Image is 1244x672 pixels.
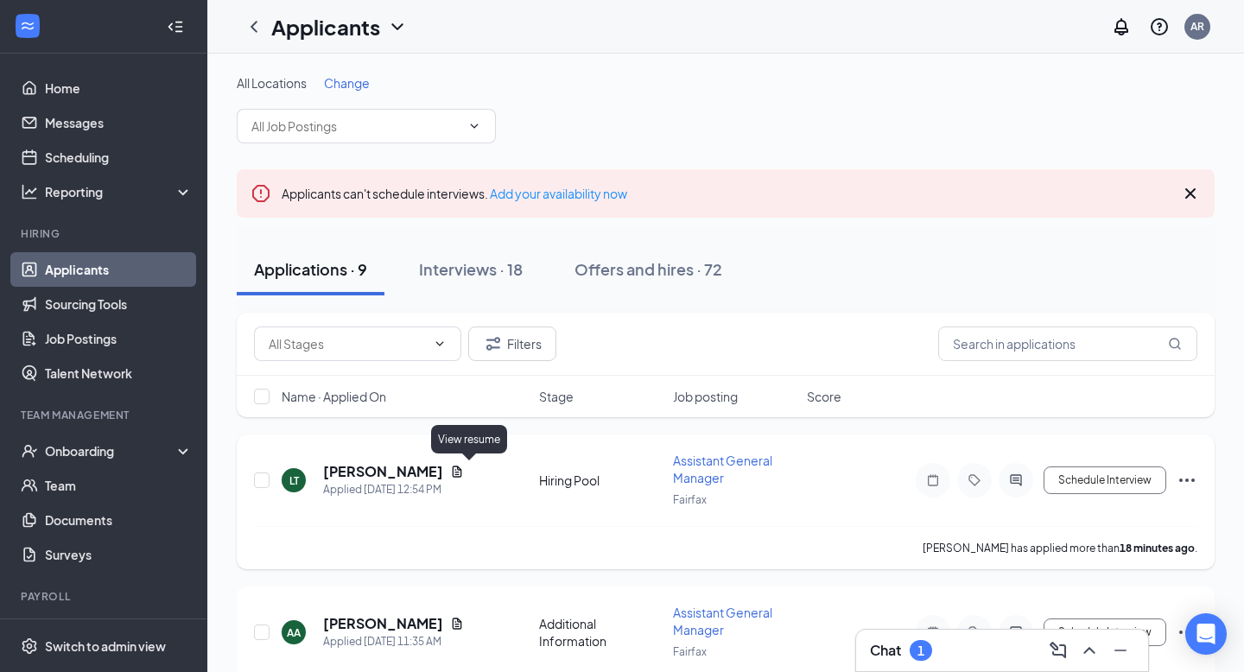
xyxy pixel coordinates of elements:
svg: Analysis [21,183,38,200]
svg: WorkstreamLogo [19,17,36,35]
input: Search in applications [938,326,1197,361]
svg: ChevronUp [1079,640,1100,661]
div: Hiring Pool [539,472,663,489]
a: Documents [45,503,193,537]
span: Applicants can't schedule interviews. [282,186,627,201]
div: Payroll [21,589,189,604]
span: Assistant General Manager [673,605,772,637]
a: Applicants [45,252,193,287]
span: Fairfax [673,493,707,506]
span: Name · Applied On [282,388,386,405]
span: Job posting [673,388,738,405]
div: Team Management [21,408,189,422]
svg: Error [251,183,271,204]
button: Filter Filters [468,326,556,361]
svg: Notifications [1111,16,1132,37]
svg: Ellipses [1177,622,1197,643]
div: Hiring [21,226,189,241]
svg: QuestionInfo [1149,16,1170,37]
div: Reporting [45,183,194,200]
svg: Document [450,465,464,479]
div: Switch to admin view [45,637,166,655]
svg: Collapse [167,18,184,35]
button: Minimize [1107,637,1134,664]
svg: ChevronDown [433,337,447,351]
span: Fairfax [673,645,707,658]
h3: Chat [870,641,901,660]
svg: ComposeMessage [1048,640,1069,661]
div: Applications · 9 [254,258,367,280]
svg: Tag [964,625,985,639]
a: PayrollCrown [45,615,193,650]
span: Stage [539,388,574,405]
button: Schedule Interview [1044,466,1166,494]
a: Surveys [45,537,193,572]
button: Schedule Interview [1044,618,1166,646]
span: Change [324,75,370,91]
svg: Tag [964,473,985,487]
a: Sourcing Tools [45,287,193,321]
div: AA [287,625,301,640]
a: Team [45,468,193,503]
h5: [PERSON_NAME] [323,462,443,481]
div: AR [1190,19,1204,34]
div: LT [289,473,299,488]
b: 18 minutes ago [1120,542,1195,555]
a: Add your availability now [490,186,627,201]
a: Talent Network [45,356,193,390]
svg: ActiveChat [1006,473,1026,487]
div: Onboarding [45,442,178,460]
svg: MagnifyingGlass [1168,337,1182,351]
div: Open Intercom Messenger [1185,613,1227,655]
svg: ChevronDown [467,119,481,133]
svg: Minimize [1110,640,1131,661]
p: [PERSON_NAME] has applied more than . [923,541,1197,555]
span: Assistant General Manager [673,453,772,485]
svg: UserCheck [21,442,38,460]
svg: Note [923,473,943,487]
div: 1 [917,643,924,658]
svg: Filter [483,333,504,354]
button: ComposeMessage [1044,637,1072,664]
svg: Document [450,617,464,631]
a: Scheduling [45,140,193,174]
div: Applied [DATE] 12:54 PM [323,481,464,498]
span: Score [807,388,841,405]
a: Messages [45,105,193,140]
h1: Applicants [271,12,380,41]
svg: Ellipses [1177,470,1197,491]
h5: [PERSON_NAME] [323,614,443,633]
button: ChevronUp [1076,637,1103,664]
a: Job Postings [45,321,193,356]
svg: Settings [21,637,38,655]
div: Applied [DATE] 11:35 AM [323,633,464,650]
svg: Note [923,625,943,639]
div: Interviews · 18 [419,258,523,280]
svg: ActiveChat [1006,625,1026,639]
input: All Job Postings [251,117,460,136]
svg: ChevronDown [387,16,408,37]
a: Home [45,71,193,105]
div: Additional Information [539,615,663,650]
svg: ChevronLeft [244,16,264,37]
span: All Locations [237,75,307,91]
svg: Cross [1180,183,1201,204]
div: View resume [431,425,507,453]
div: Offers and hires · 72 [574,258,722,280]
input: All Stages [269,334,426,353]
